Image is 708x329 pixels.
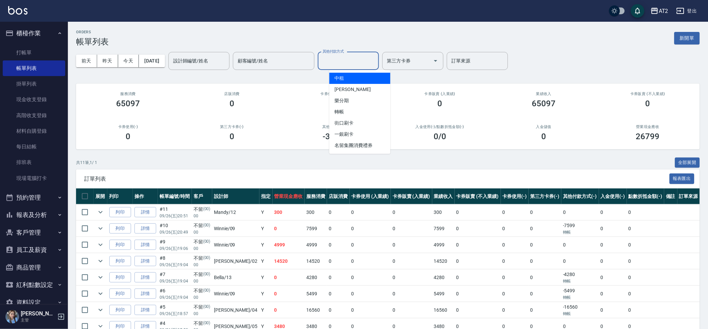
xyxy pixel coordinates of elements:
h3: -38298 [323,132,349,141]
td: 0 [455,221,501,237]
h3: 0 [646,99,650,108]
td: -16560 [561,302,599,318]
td: 0 [455,270,501,286]
td: Y [259,204,272,220]
td: 0 [350,204,391,220]
td: 0 [391,270,432,286]
td: 0 [561,253,599,269]
td: 14520 [273,253,305,269]
p: (00) [203,222,211,229]
p: (00) [203,206,211,213]
td: Y [259,286,272,302]
button: AT2 [648,4,671,18]
a: 每日結帳 [3,139,65,154]
td: 0 [391,237,432,253]
td: Winnie /09 [212,286,259,302]
p: 轉帳 [563,311,597,317]
th: 訂單來源 [677,188,700,204]
div: 不留 [194,238,211,245]
button: 列印 [109,256,131,267]
span: 街口刷卡 [329,117,391,129]
button: expand row [95,223,106,234]
td: 16560 [305,302,327,318]
span: 中租 [329,73,391,84]
button: 列印 [109,240,131,250]
td: 0 [327,237,349,253]
th: 列印 [107,188,133,204]
td: Y [259,253,272,269]
td: -4280 [561,270,599,286]
td: 0 [327,221,349,237]
button: 今天 [118,55,139,67]
h2: 店販消費 [188,92,276,96]
h2: 卡券使用(-) [84,125,172,129]
th: 服務消費 [305,188,327,204]
th: 備註 [664,188,677,204]
td: 0 [327,204,349,220]
button: 昨天 [97,55,118,67]
div: 不留 [194,271,211,278]
label: 其他付款方式 [323,49,344,54]
td: Mandy /12 [212,204,259,220]
button: 報表及分析 [3,206,65,224]
button: 列印 [109,305,131,315]
td: 0 [529,302,561,318]
button: expand row [95,305,106,315]
td: -7599 [561,221,599,237]
td: 0 [627,221,664,237]
div: 不留 [194,304,211,311]
p: 09/26 (五) 19:04 [160,262,190,268]
p: 09/26 (五) 19:06 [160,245,190,252]
p: 00 [194,245,211,252]
td: 7599 [432,221,455,237]
button: 預約管理 [3,189,65,206]
div: 不留 [194,287,211,294]
button: 紅利點數設定 [3,276,65,294]
img: Logo [8,6,28,15]
button: 登出 [674,5,700,17]
h2: 卡券販賣 (不入業績) [604,92,692,96]
td: #7 [158,270,192,286]
td: 0 [501,237,529,253]
button: 列印 [109,207,131,218]
img: Person [5,310,19,324]
th: 帳單編號/時間 [158,188,192,204]
p: 09/26 (五) 20:49 [160,229,190,235]
td: Y [259,302,272,318]
span: 轉帳 [329,106,391,117]
button: 全部展開 [675,158,700,168]
p: 00 [194,311,211,317]
td: #11 [158,204,192,220]
a: 報表匯出 [670,175,695,182]
button: 前天 [76,55,97,67]
td: Winnie /09 [212,237,259,253]
td: Bella /13 [212,270,259,286]
button: 列印 [109,272,131,283]
h3: 65097 [532,99,556,108]
a: 現金收支登錄 [3,92,65,107]
td: 0 [327,253,349,269]
td: 0 [561,204,599,220]
td: 0 [561,237,599,253]
button: 報表匯出 [670,173,695,184]
button: expand row [95,240,106,250]
p: 09/26 (五) 19:04 [160,294,190,300]
h3: 26799 [636,132,660,141]
td: 0 [455,253,501,269]
td: Y [259,221,272,237]
h3: 0 [230,99,234,108]
h3: 0 [438,99,442,108]
button: 商品管理 [3,259,65,276]
th: 入金使用(-) [599,188,627,204]
p: (00) [203,320,211,327]
h3: 65097 [116,99,140,108]
td: 0 [350,270,391,286]
td: 300 [305,204,327,220]
h3: 0 [230,132,234,141]
a: 現場電腦打卡 [3,170,65,186]
td: 0 [529,237,561,253]
td: 0 [455,302,501,318]
p: (00) [203,271,211,278]
div: 不留 [194,222,211,229]
button: expand row [95,207,106,217]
